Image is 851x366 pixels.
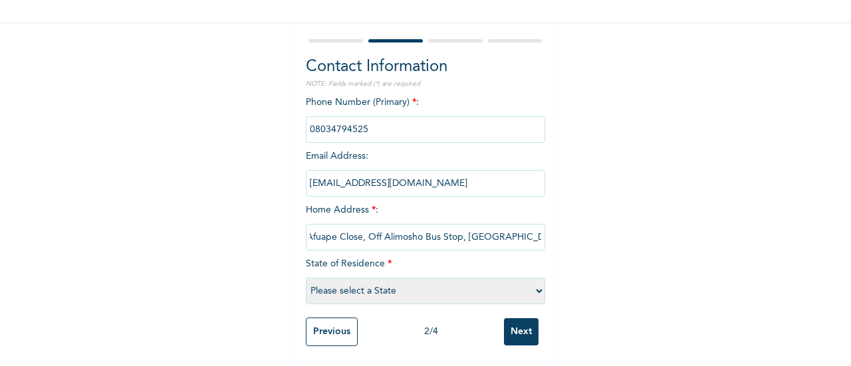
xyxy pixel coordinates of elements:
p: NOTE: Fields marked (*) are required [306,79,545,89]
input: Enter Primary Phone Number [306,116,545,143]
span: Home Address : [306,205,545,242]
div: 2 / 4 [358,325,504,339]
input: Next [504,318,539,345]
span: Email Address : [306,151,545,188]
span: State of Residence [306,259,545,296]
h2: Contact Information [306,55,545,79]
input: Enter email Address [306,170,545,197]
input: Previous [306,318,358,346]
input: Enter home address [306,224,545,250]
span: Phone Number (Primary) : [306,98,545,134]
